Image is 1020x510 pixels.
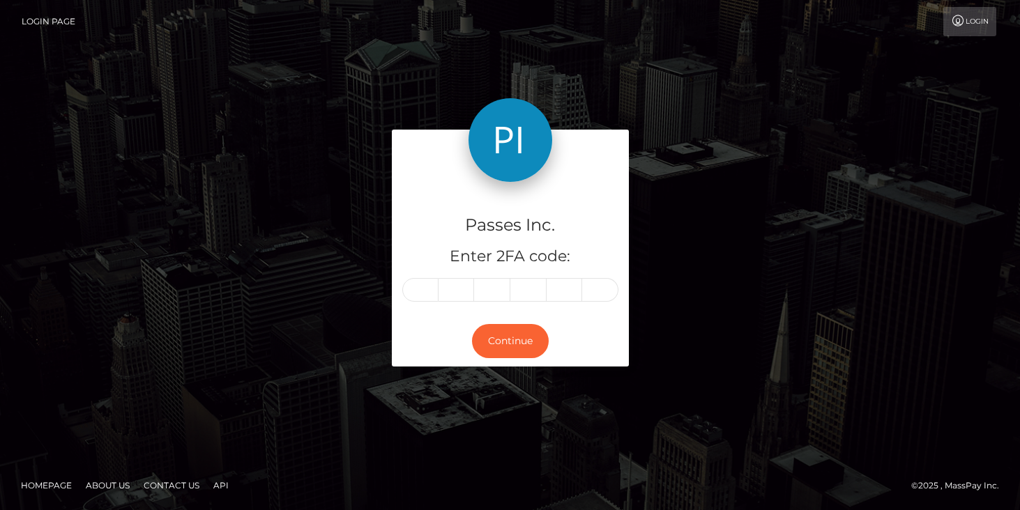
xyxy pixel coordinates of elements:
button: Continue [472,324,549,358]
div: © 2025 , MassPay Inc. [911,478,1010,493]
h5: Enter 2FA code: [402,246,618,268]
img: Passes Inc. [469,98,552,182]
a: API [208,474,234,496]
a: About Us [80,474,135,496]
a: Login [943,7,996,36]
a: Contact Us [138,474,205,496]
a: Login Page [22,7,75,36]
h4: Passes Inc. [402,213,618,238]
a: Homepage [15,474,77,496]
